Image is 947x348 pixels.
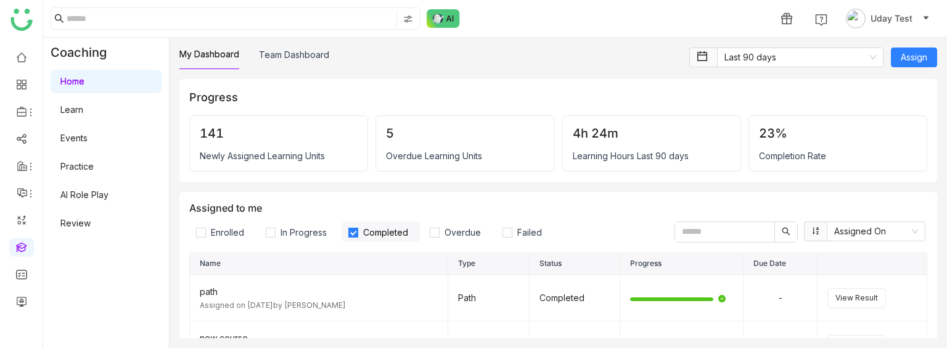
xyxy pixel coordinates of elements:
th: Type [448,253,530,275]
span: View Result [835,292,878,304]
img: logo [10,9,33,31]
div: Coaching [43,38,125,67]
button: Assign [891,48,937,67]
nz-select-item: Assigned On [834,222,918,241]
div: Learning Hours Last 90 days [573,151,731,161]
a: Team Dashboard [259,49,329,60]
span: Assign [901,51,927,64]
div: 4h 24m [573,126,731,141]
a: AI Role Play [60,189,109,200]
div: 5 [386,126,544,141]
span: Overdue [440,227,486,238]
div: path [200,285,438,299]
div: new course [200,331,438,345]
img: search-type.svg [403,14,413,24]
th: Status [530,253,620,275]
a: My Dashboard [179,49,239,59]
div: 23% [759,126,917,141]
button: Uday Test [843,9,932,28]
div: Assigned to me [189,202,927,242]
a: Review [60,218,91,228]
div: Completion Rate [759,151,917,161]
div: Newly Assigned Learning Units [200,151,358,161]
nz-select-item: Last 90 days [724,48,876,67]
div: Overdue Learning Units [386,151,544,161]
span: Uday Test [871,12,912,25]
th: Progress [620,253,744,275]
div: Path [458,291,519,305]
span: In Progress [276,227,332,238]
button: View Result [827,288,886,308]
img: ask-buddy-normal.svg [427,9,460,28]
th: Due Date [744,253,818,275]
img: avatar [846,9,866,28]
div: Progress [189,89,927,106]
a: Events [60,133,88,143]
th: Name [190,253,448,275]
div: 141 [200,126,358,141]
span: Completed [358,227,413,238]
img: help.svg [815,14,827,26]
td: - [744,275,818,322]
span: Failed [512,227,547,238]
div: Assigned on [DATE] by [PERSON_NAME] [200,300,438,312]
a: Practice [60,161,94,172]
div: Completed [539,291,610,305]
a: Learn [60,104,83,115]
a: Home [60,76,84,86]
span: Enrolled [206,227,249,238]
